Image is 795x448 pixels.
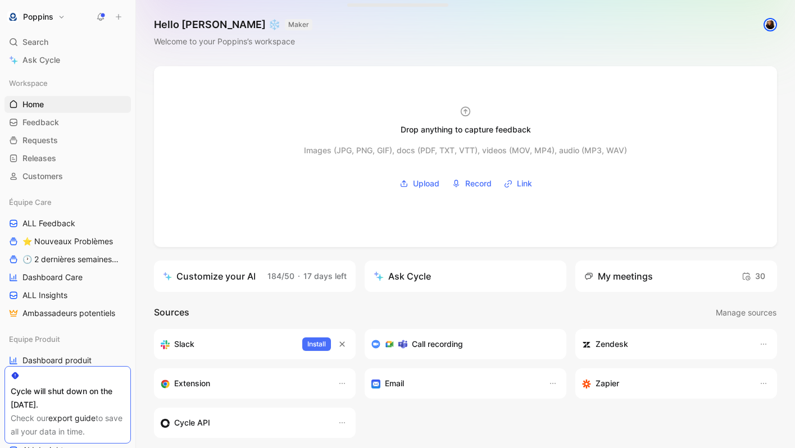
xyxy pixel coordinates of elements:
button: MAKER [285,19,312,30]
h3: Email [385,377,404,390]
span: Equipe Produit [9,333,60,345]
img: avatar [765,19,776,30]
button: Link [500,175,536,192]
h1: Poppins [23,12,53,22]
button: Record [448,175,496,192]
a: Customize your AI184/50·17 days left [154,260,356,292]
a: Dashboard produit [4,352,131,369]
a: Feedback [4,114,131,131]
button: Ask Cycle [365,260,566,292]
div: Équipe Care [4,194,131,211]
span: Releases [22,153,56,164]
span: 17 days left [303,271,347,281]
span: Feedback [22,117,59,128]
div: Cycle will shut down on the [DATE]. [11,385,125,412]
span: ⭐ Nouveaux Problèmes [22,236,113,247]
button: 30 [739,267,768,285]
h3: Extension [174,377,210,390]
span: Ask Cycle [22,53,60,67]
span: Dashboard produit [22,355,92,366]
a: ALL Insights [4,287,131,304]
div: Capture feedback from anywhere on the web [161,377,326,390]
span: Home [22,99,44,110]
span: Manage sources [716,306,776,319]
div: Equipe Produit [4,331,131,348]
a: Home [4,96,131,113]
button: PoppinsPoppins [4,9,68,25]
span: Équipe Care [9,196,52,208]
span: Customers [22,171,63,182]
span: Record [465,177,492,190]
a: export guide [48,413,96,423]
span: ALL Insights [22,290,67,301]
a: Ambassadeurs potentiels [4,305,131,322]
span: Ambassadeurs potentiels [22,308,115,319]
h3: Cycle API [174,416,210,429]
a: Customers [4,168,131,185]
button: Install [302,337,331,351]
div: Ask Cycle [374,269,431,283]
button: Manage sources [715,305,777,320]
a: Releases [4,150,131,167]
div: Sync customers & send feedback from custom sources. Get inspired by our favorite use case [161,416,326,429]
div: Record & transcribe meetings from Zoom, Meet & Teams. [371,337,551,351]
span: Install [307,339,326,350]
a: ALL Feedback [4,215,131,232]
span: · [298,271,300,281]
span: Workspace [9,77,48,89]
h3: Call recording [412,337,463,351]
h2: Sources [154,305,189,320]
span: Link [517,177,532,190]
span: Dashboard Care [22,272,83,283]
div: Check our to save all your data in time. [11,412,125,438]
span: Upload [413,177,439,190]
a: Requests [4,132,131,149]
span: 184/50 [267,271,294,281]
div: Sync your customers, send feedback and get updates in Slack [161,337,293,351]
div: Images (JPG, PNG, GIF), docs (PDF, TXT, VTT), videos (MOV, MP4), audio (MP3, WAV) [304,144,627,157]
div: Capture feedback from thousands of sources with Zapier (survey results, recordings, sheets, etc). [582,377,748,390]
span: 30 [742,269,765,283]
div: Welcome to your Poppins’s workspace [154,35,312,48]
a: Dashboard Care [4,269,131,286]
div: Customize your AI [163,269,256,283]
img: Poppins [7,11,19,22]
div: Sync customers and create docs [582,337,748,351]
h3: Zendesk [596,337,628,351]
a: ⭐ Nouveaux Problèmes [4,233,131,250]
h1: Hello [PERSON_NAME] ❄️ [154,18,312,31]
span: 🕐 2 dernières semaines - Occurences [22,254,119,265]
span: ALL Feedback [22,218,75,229]
span: Search [22,35,48,49]
h3: Slack [174,337,194,351]
div: My meetings [584,269,653,283]
span: Requests [22,135,58,146]
a: Ask Cycle [4,52,131,68]
div: Forward emails to your feedback inbox [371,377,537,390]
div: Équipe CareALL Feedback⭐ Nouveaux Problèmes🕐 2 dernières semaines - OccurencesDashboard CareALL I... [4,194,131,322]
div: Drop anything to capture feedback [401,123,531,136]
div: Search [4,34,131,51]
a: 🕐 2 dernières semaines - Occurences [4,251,131,268]
div: Workspace [4,75,131,92]
button: Upload [396,175,443,192]
h3: Zapier [596,377,619,390]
